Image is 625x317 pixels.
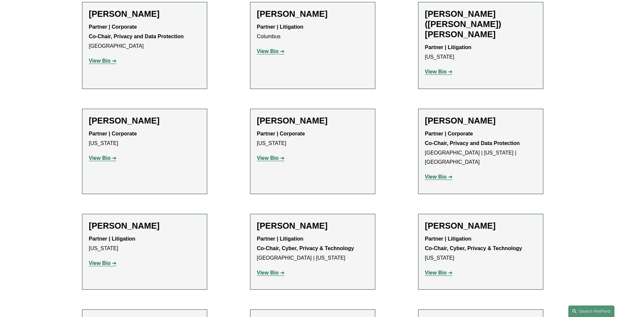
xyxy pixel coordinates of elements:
[257,9,368,19] h2: [PERSON_NAME]
[89,9,200,19] h2: [PERSON_NAME]
[89,234,200,253] p: [US_STATE]
[425,116,536,126] h2: [PERSON_NAME]
[425,270,453,275] a: View Bio
[425,131,520,146] strong: Partner | Corporate Co-Chair, Privacy and Data Protection
[425,270,447,275] strong: View Bio
[425,174,453,180] a: View Bio
[89,260,111,266] strong: View Bio
[257,22,368,42] p: Columbus
[425,69,447,74] strong: View Bio
[425,43,536,62] p: [US_STATE]
[89,58,111,64] strong: View Bio
[89,129,200,148] p: [US_STATE]
[257,270,285,275] a: View Bio
[425,221,536,231] h2: [PERSON_NAME]
[425,44,471,50] strong: Partner | Litigation
[257,129,368,148] p: [US_STATE]
[89,260,117,266] a: View Bio
[257,221,368,231] h2: [PERSON_NAME]
[425,129,536,167] p: [GEOGRAPHIC_DATA] | [US_STATE] | [GEOGRAPHIC_DATA]
[257,116,368,126] h2: [PERSON_NAME]
[257,270,279,275] strong: View Bio
[257,131,305,136] strong: Partner | Corporate
[89,22,200,51] p: [GEOGRAPHIC_DATA]
[257,48,279,54] strong: View Bio
[257,155,285,161] a: View Bio
[89,155,117,161] a: View Bio
[425,9,536,40] h2: [PERSON_NAME] ([PERSON_NAME]) [PERSON_NAME]
[89,236,135,242] strong: Partner | Litigation
[257,234,368,263] p: [GEOGRAPHIC_DATA] | [US_STATE]
[257,48,285,54] a: View Bio
[89,24,184,39] strong: Partner | Corporate Co-Chair, Privacy and Data Protection
[425,234,536,263] p: [US_STATE]
[425,69,453,74] a: View Bio
[425,174,447,180] strong: View Bio
[425,236,522,251] strong: Partner | Litigation Co-Chair, Cyber, Privacy & Technology
[257,24,303,30] strong: Partner | Litigation
[257,236,354,251] strong: Partner | Litigation Co-Chair, Cyber, Privacy & Technology
[568,305,614,317] a: Search this site
[89,221,200,231] h2: [PERSON_NAME]
[89,131,137,136] strong: Partner | Corporate
[89,116,200,126] h2: [PERSON_NAME]
[89,58,117,64] a: View Bio
[257,155,279,161] strong: View Bio
[89,155,111,161] strong: View Bio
